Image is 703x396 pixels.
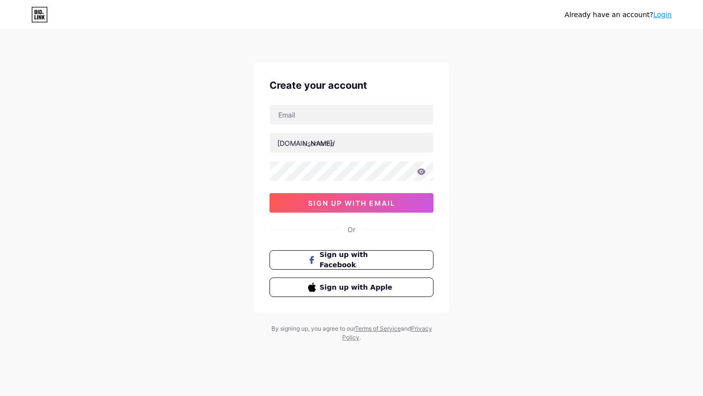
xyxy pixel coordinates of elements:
button: sign up with email [269,193,434,213]
div: Or [348,224,355,235]
div: Already have an account? [565,10,672,20]
input: username [270,133,433,153]
div: Create your account [269,78,434,93]
button: Sign up with Facebook [269,250,434,270]
a: Login [653,11,672,19]
span: Sign up with Apple [320,282,395,293]
span: sign up with email [308,199,395,207]
span: Sign up with Facebook [320,250,395,270]
a: Terms of Service [355,325,401,332]
div: [DOMAIN_NAME]/ [277,138,335,148]
div: By signing up, you agree to our and . [269,324,434,342]
input: Email [270,105,433,124]
button: Sign up with Apple [269,277,434,297]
